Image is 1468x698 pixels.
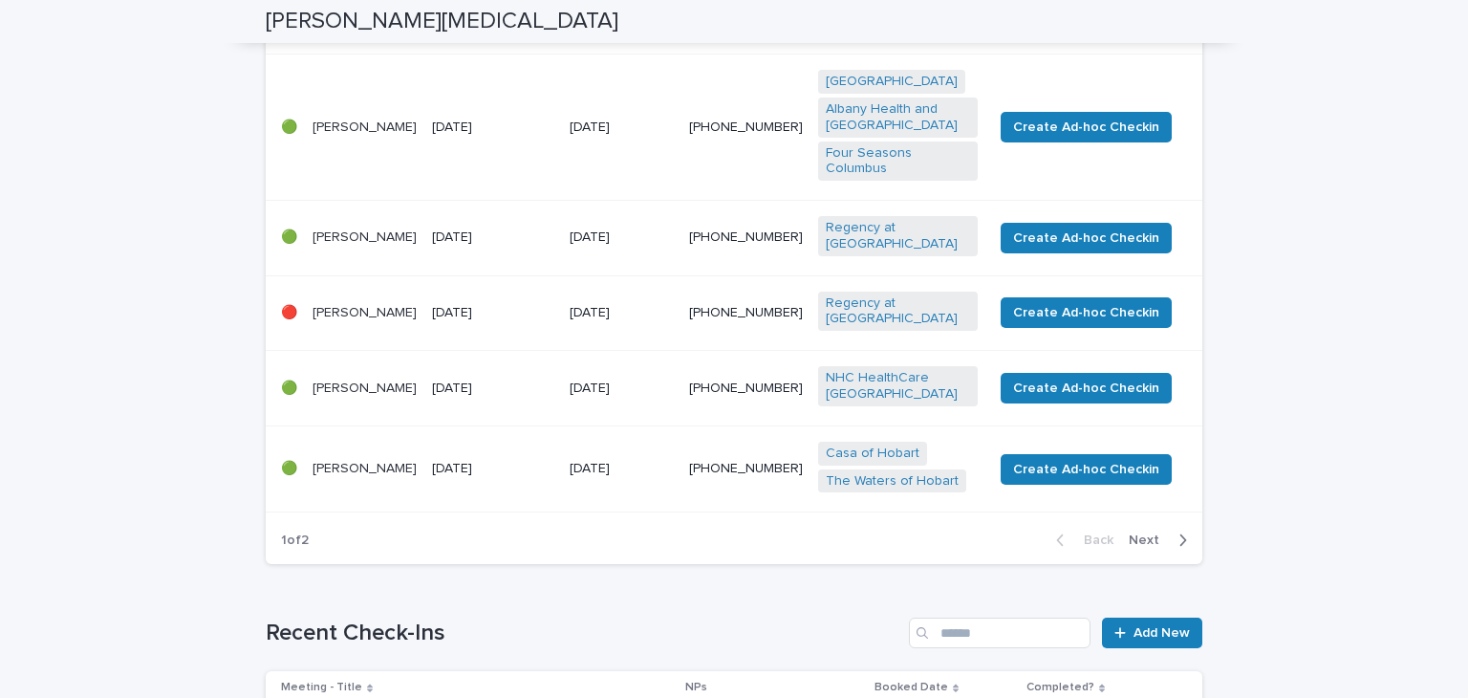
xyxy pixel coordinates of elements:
p: [DATE] [570,229,675,246]
tr: 🟢[PERSON_NAME][DATE][DATE][PHONE_NUMBER]Regency at [GEOGRAPHIC_DATA] Create Ad-hoc Checkin [266,201,1202,276]
span: Create Ad-hoc Checkin [1013,229,1159,248]
a: Four Seasons Columbus [826,145,970,178]
a: [PHONE_NUMBER] [689,462,803,475]
span: Create Ad-hoc Checkin [1013,379,1159,398]
p: [PERSON_NAME] [313,381,417,397]
p: [PERSON_NAME] [313,461,417,477]
p: [DATE] [570,461,675,477]
button: Create Ad-hoc Checkin [1001,373,1172,404]
button: Create Ad-hoc Checkin [1001,223,1172,253]
p: Meeting - Title [281,677,362,698]
tr: 🟢[PERSON_NAME][DATE][DATE][PHONE_NUMBER]Casa of Hobart The Waters of Hobart Create Ad-hoc Checkin [266,425,1202,513]
p: [PERSON_NAME] [313,305,417,321]
span: Back [1072,534,1113,547]
span: Next [1129,534,1171,547]
button: Next [1121,532,1202,549]
button: Create Ad-hoc Checkin [1001,112,1172,142]
a: [PHONE_NUMBER] [689,382,803,395]
p: [DATE] [570,381,675,397]
p: [DATE] [570,120,675,136]
a: [GEOGRAPHIC_DATA] [826,74,958,90]
p: 🟢 [281,381,297,397]
button: Back [1041,532,1121,549]
p: 🟢 [281,120,297,136]
a: [PHONE_NUMBER] [689,306,803,319]
tr: 🟢[PERSON_NAME][DATE][DATE][PHONE_NUMBER][GEOGRAPHIC_DATA] Albany Health and [GEOGRAPHIC_DATA] Fou... [266,55,1202,201]
p: Completed? [1026,677,1094,698]
button: Create Ad-hoc Checkin [1001,297,1172,328]
p: [PERSON_NAME] [313,229,417,246]
p: [DATE] [432,305,554,321]
a: The Waters of Hobart [826,473,959,490]
p: 🟢 [281,229,297,246]
a: NHC HealthCare [GEOGRAPHIC_DATA] [826,370,970,403]
p: 🔴 [281,305,297,321]
p: 1 of 2 [266,517,324,564]
p: [PERSON_NAME] [313,120,417,136]
tr: 🟢[PERSON_NAME][DATE][DATE][PHONE_NUMBER]NHC HealthCare [GEOGRAPHIC_DATA] Create Ad-hoc Checkin [266,351,1202,426]
span: Create Ad-hoc Checkin [1013,118,1159,137]
h2: [PERSON_NAME][MEDICAL_DATA] [266,8,618,35]
a: [PHONE_NUMBER] [689,120,803,134]
a: [PHONE_NUMBER] [689,230,803,244]
p: Booked Date [874,677,948,698]
p: [DATE] [432,229,554,246]
a: Albany Health and [GEOGRAPHIC_DATA] [826,101,970,134]
span: Create Ad-hoc Checkin [1013,303,1159,322]
a: Regency at [GEOGRAPHIC_DATA] [826,295,970,328]
p: [DATE] [432,381,554,397]
span: Add New [1133,626,1190,640]
p: 🟢 [281,461,297,477]
a: Regency at [GEOGRAPHIC_DATA] [826,220,970,252]
a: Add New [1102,618,1202,648]
p: NPs [685,677,707,698]
p: [DATE] [570,305,675,321]
button: Create Ad-hoc Checkin [1001,454,1172,485]
p: [DATE] [432,120,554,136]
a: Casa of Hobart [826,446,919,462]
tr: 🔴[PERSON_NAME][DATE][DATE][PHONE_NUMBER]Regency at [GEOGRAPHIC_DATA] Create Ad-hoc Checkin [266,275,1202,351]
h1: Recent Check-Ins [266,620,901,647]
span: Create Ad-hoc Checkin [1013,460,1159,479]
p: [DATE] [432,461,554,477]
input: Search [909,618,1090,648]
